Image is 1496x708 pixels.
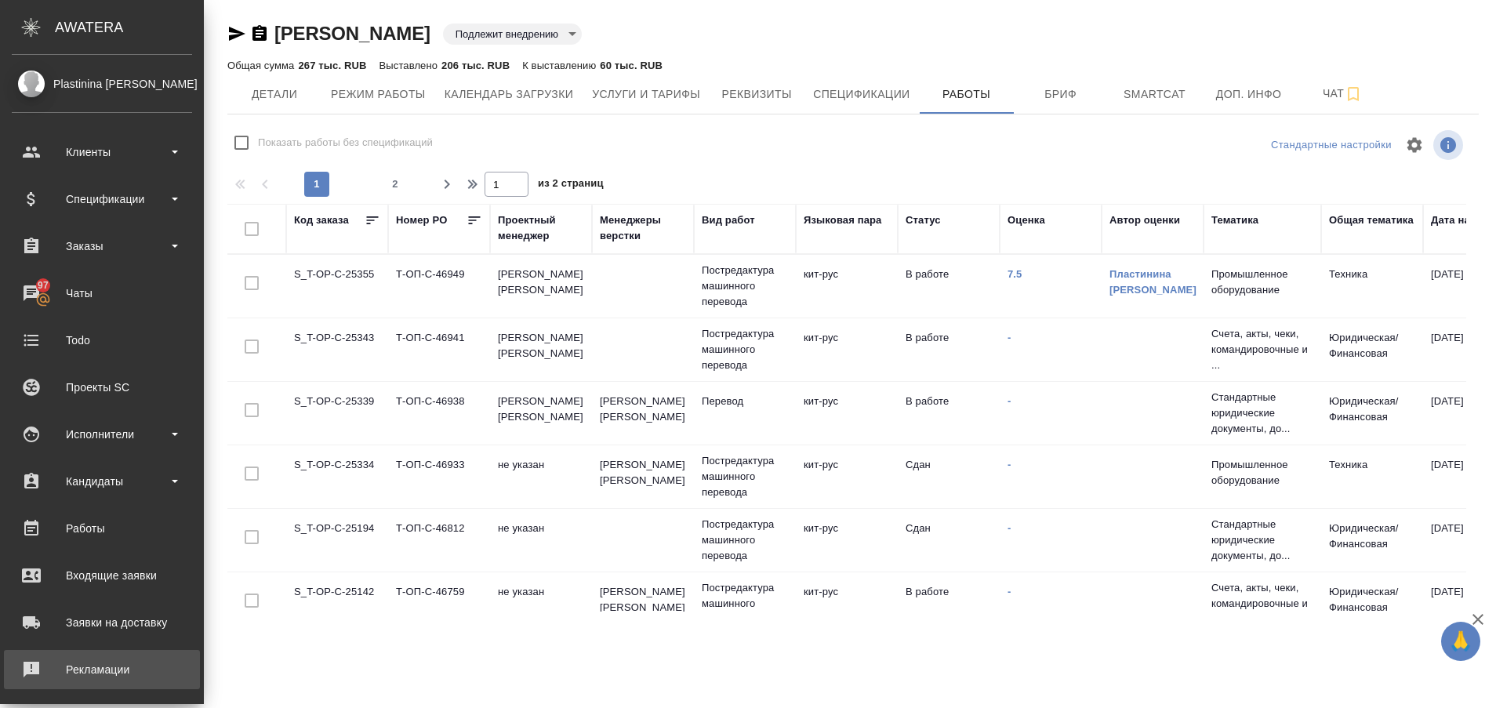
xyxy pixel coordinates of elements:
[702,580,788,627] p: Постредактура машинного перевода
[1211,267,1313,298] p: Промышленное оборудование
[294,212,349,228] div: Код заказа
[522,60,600,71] p: К выставлению
[388,386,490,441] td: Т-ОП-С-46938
[796,259,898,314] td: кит-рус
[4,603,200,642] a: Заявки на доставку
[383,172,408,197] button: 2
[388,513,490,568] td: Т-ОП-С-46812
[55,12,204,43] div: AWATERA
[1211,212,1258,228] div: Тематика
[12,140,192,164] div: Клиенты
[796,322,898,377] td: кит-рус
[804,212,882,228] div: Языковая пара
[12,187,192,211] div: Спецификации
[396,212,447,228] div: Номер PO
[600,212,686,244] div: Менеджеры верстки
[227,60,298,71] p: Общая сумма
[898,576,1000,631] td: В работе
[12,517,192,540] div: Работы
[1008,268,1022,280] a: 7.5
[796,449,898,504] td: кит-рус
[4,368,200,407] a: Проекты SC
[1431,212,1494,228] div: Дата начала
[906,212,941,228] div: Статус
[490,259,592,314] td: [PERSON_NAME] [PERSON_NAME]
[4,509,200,548] a: Работы
[237,85,312,104] span: Детали
[388,576,490,631] td: Т-ОП-С-46759
[12,423,192,446] div: Исполнители
[702,212,755,228] div: Вид работ
[1305,84,1381,103] span: Чат
[490,576,592,631] td: не указан
[331,85,426,104] span: Режим работы
[12,376,192,399] div: Проекты SC
[1321,513,1423,568] td: Юридическая/Финансовая
[1211,580,1313,627] p: Счета, акты, чеки, командировочные и ...
[388,259,490,314] td: Т-ОП-С-46949
[1267,133,1396,158] div: split button
[1211,457,1313,488] p: Промышленное оборудование
[702,326,788,373] p: Постредактура машинного перевода
[1211,517,1313,564] p: Стандартные юридические документы, до...
[4,650,200,689] a: Рекламации
[1321,322,1423,377] td: Юридическая/Финансовая
[12,611,192,634] div: Заявки на доставку
[12,75,192,93] div: Plastinina [PERSON_NAME]
[490,449,592,504] td: не указан
[1344,85,1363,103] svg: Подписаться
[1329,212,1414,228] div: Общая тематика
[702,394,788,409] p: Перевод
[12,281,192,305] div: Чаты
[1008,212,1045,228] div: Оценка
[1321,386,1423,441] td: Юридическая/Финансовая
[898,322,1000,377] td: В работе
[1117,85,1193,104] span: Smartcat
[702,263,788,310] p: Постредактура машинного перевода
[702,517,788,564] p: Постредактура машинного перевода
[1211,85,1287,104] span: Доп. инфо
[250,24,269,43] button: Скопировать ссылку
[490,322,592,377] td: [PERSON_NAME] [PERSON_NAME]
[592,85,700,104] span: Услуги и тарифы
[796,576,898,631] td: кит-рус
[592,449,694,504] td: [PERSON_NAME] [PERSON_NAME]
[379,60,442,71] p: Выставлено
[286,449,388,504] td: S_T-OP-C-25334
[1008,459,1011,470] a: -
[1008,332,1011,343] a: -
[451,27,563,41] button: Подлежит внедрению
[1008,522,1011,534] a: -
[441,60,510,71] p: 206 тыс. RUB
[796,513,898,568] td: кит-рус
[388,449,490,504] td: Т-ОП-С-46933
[719,85,794,104] span: Реквизиты
[702,453,788,500] p: Постредактура машинного перевода
[258,135,433,151] span: Показать работы без спецификаций
[813,85,910,104] span: Спецификации
[227,24,246,43] button: Скопировать ссылку для ЯМессенджера
[898,386,1000,441] td: В работе
[12,658,192,681] div: Рекламации
[490,513,592,568] td: не указан
[1008,586,1011,597] a: -
[898,513,1000,568] td: Сдан
[286,576,388,631] td: S_T-OP-C-25142
[1109,212,1180,228] div: Автор оценки
[12,329,192,352] div: Todo
[592,576,694,631] td: [PERSON_NAME] [PERSON_NAME]
[898,449,1000,504] td: Сдан
[538,174,604,197] span: из 2 страниц
[12,564,192,587] div: Входящие заявки
[490,386,592,441] td: [PERSON_NAME] [PERSON_NAME]
[1008,395,1011,407] a: -
[1447,625,1474,658] span: 🙏
[1441,622,1480,661] button: 🙏
[1109,268,1196,296] a: Пластинина [PERSON_NAME]
[4,274,200,313] a: 97Чаты
[1433,130,1466,160] span: Посмотреть информацию
[286,259,388,314] td: S_T-OP-C-25355
[298,60,366,71] p: 267 тыс. RUB
[383,176,408,192] span: 2
[388,322,490,377] td: Т-ОП-С-46941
